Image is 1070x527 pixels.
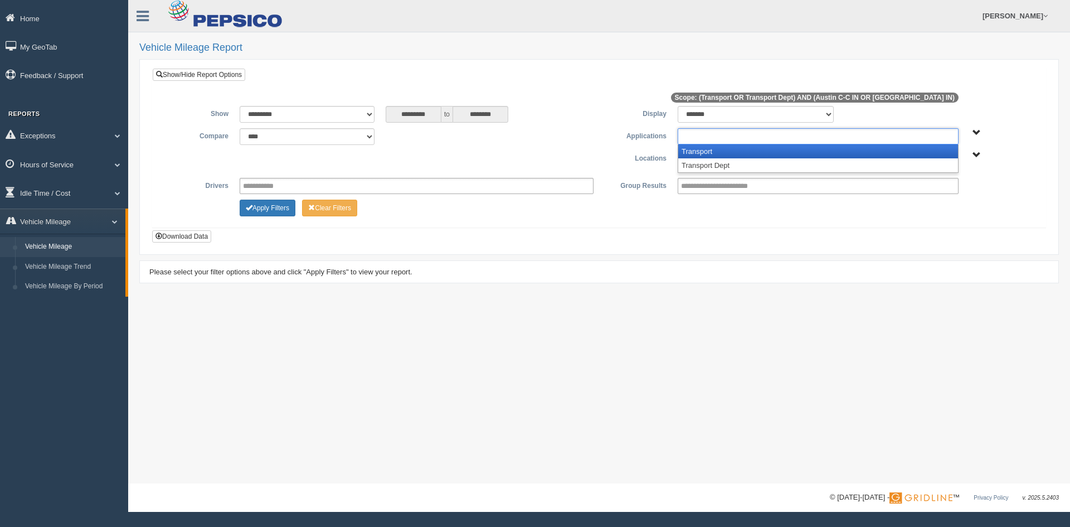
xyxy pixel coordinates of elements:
[302,200,357,216] button: Change Filter Options
[974,495,1008,501] a: Privacy Policy
[599,151,672,164] label: Locations
[1023,495,1059,501] span: v. 2025.5.2403
[599,106,672,119] label: Display
[889,492,952,504] img: Gridline
[240,200,295,216] button: Change Filter Options
[152,230,211,243] button: Download Data
[678,158,958,172] li: Transport Dept
[153,69,245,81] a: Show/Hide Report Options
[678,144,958,158] li: Transport
[139,42,1059,54] h2: Vehicle Mileage Report
[161,178,234,191] label: Drivers
[161,106,234,119] label: Show
[20,277,125,297] a: Vehicle Mileage By Period
[441,106,453,123] span: to
[20,257,125,277] a: Vehicle Mileage Trend
[149,268,412,276] span: Please select your filter options above and click "Apply Filters" to view your report.
[599,178,672,191] label: Group Results
[161,128,234,142] label: Compare
[671,93,959,103] span: Scope: (Transport OR Transport Dept) AND (Austin C-C IN OR [GEOGRAPHIC_DATA] IN)
[599,128,672,142] label: Applications
[20,237,125,257] a: Vehicle Mileage
[830,492,1059,504] div: © [DATE]-[DATE] - ™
